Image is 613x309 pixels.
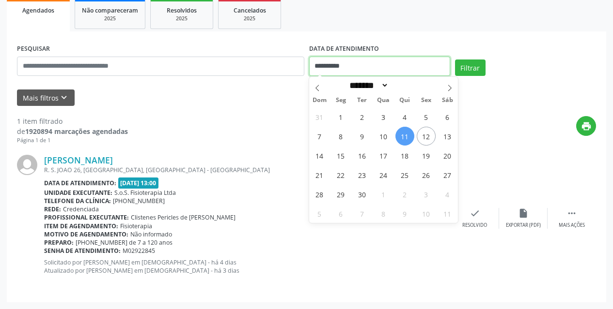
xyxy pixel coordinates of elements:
span: Setembro 28, 2025 [310,185,329,204]
span: Clistenes Pericles de [PERSON_NAME] [131,213,236,221]
b: Item de agendamento: [44,222,118,230]
span: Setembro 8, 2025 [331,127,350,146]
label: DATA DE ATENDIMENTO [309,42,379,57]
span: Não informado [130,230,172,238]
span: Outubro 10, 2025 [417,204,436,223]
span: Outubro 6, 2025 [331,204,350,223]
a: [PERSON_NAME] [44,155,113,165]
span: Credenciada [63,205,99,213]
span: Outubro 5, 2025 [310,204,329,223]
span: Setembro 10, 2025 [374,127,393,146]
i:  [566,208,577,219]
label: PESQUISAR [17,42,50,57]
span: Setembro 26, 2025 [417,165,436,184]
span: Setembro 4, 2025 [395,107,414,126]
span: Setembro 11, 2025 [395,127,414,146]
span: Setembro 23, 2025 [353,165,372,184]
span: Outubro 7, 2025 [353,204,372,223]
i: print [581,121,592,132]
div: Resolvido [462,222,487,229]
span: Qui [394,97,415,103]
p: Solicitado por [PERSON_NAME] em [DEMOGRAPHIC_DATA] - há 4 dias Atualizado por [PERSON_NAME] em [D... [44,258,451,275]
span: Setembro 16, 2025 [353,146,372,165]
span: Qua [373,97,394,103]
span: Outubro 4, 2025 [438,185,457,204]
b: Senha de atendimento: [44,247,121,255]
b: Data de atendimento: [44,179,116,187]
i: keyboard_arrow_down [59,92,69,103]
span: Sáb [437,97,458,103]
div: 1 item filtrado [17,116,128,126]
span: Setembro 9, 2025 [353,127,372,146]
span: Setembro 6, 2025 [438,107,457,126]
b: Rede: [44,205,61,213]
div: 2025 [82,15,138,22]
b: Profissional executante: [44,213,129,221]
span: S.o.S. Fisioterapia Ltda [114,189,176,197]
span: Setembro 3, 2025 [374,107,393,126]
button: print [576,116,596,136]
div: Exportar (PDF) [506,222,541,229]
b: Unidade executante: [44,189,112,197]
b: Motivo de agendamento: [44,230,128,238]
div: Mais ações [559,222,585,229]
strong: 1920894 marcações agendadas [25,127,128,136]
span: Setembro 18, 2025 [395,146,414,165]
span: Outubro 11, 2025 [438,204,457,223]
span: [PHONE_NUMBER] [113,197,165,205]
span: Setembro 17, 2025 [374,146,393,165]
span: Setembro 30, 2025 [353,185,372,204]
span: Setembro 12, 2025 [417,127,436,146]
span: Seg [330,97,351,103]
span: Dom [309,97,330,103]
input: Year [389,80,421,90]
span: Setembro 20, 2025 [438,146,457,165]
span: Setembro 13, 2025 [438,127,457,146]
span: Outubro 1, 2025 [374,185,393,204]
span: Setembro 25, 2025 [395,165,414,184]
span: Setembro 7, 2025 [310,127,329,146]
span: Cancelados [234,6,266,15]
span: Ter [351,97,373,103]
span: Setembro 29, 2025 [331,185,350,204]
span: Setembro 2, 2025 [353,107,372,126]
span: Agendados [22,6,54,15]
select: Month [346,80,389,90]
span: M02922845 [123,247,155,255]
div: Página 1 de 1 [17,136,128,145]
span: Setembro 1, 2025 [331,107,350,126]
button: Filtrar [455,59,486,76]
span: Setembro 21, 2025 [310,165,329,184]
span: [DATE] 13:00 [118,177,159,189]
div: 2025 [157,15,206,22]
div: R. S. JOAO 26, [GEOGRAPHIC_DATA], [GEOGRAPHIC_DATA] - [GEOGRAPHIC_DATA] [44,166,451,174]
div: 2025 [225,15,274,22]
span: Setembro 14, 2025 [310,146,329,165]
span: Setembro 22, 2025 [331,165,350,184]
span: Outubro 3, 2025 [417,185,436,204]
button: Mais filtroskeyboard_arrow_down [17,89,75,106]
span: Outubro 8, 2025 [374,204,393,223]
i: insert_drive_file [518,208,529,219]
b: Preparo: [44,238,74,247]
i: check [470,208,480,219]
span: Setembro 15, 2025 [331,146,350,165]
span: Agosto 31, 2025 [310,107,329,126]
img: img [17,155,37,175]
span: Outubro 9, 2025 [395,204,414,223]
span: Setembro 19, 2025 [417,146,436,165]
span: Sex [415,97,437,103]
b: Telefone da clínica: [44,197,111,205]
span: [PHONE_NUMBER] de 7 a 120 anos [76,238,173,247]
div: de [17,126,128,136]
span: Setembro 24, 2025 [374,165,393,184]
span: Resolvidos [167,6,197,15]
span: Fisioterapia [120,222,152,230]
span: Setembro 5, 2025 [417,107,436,126]
span: Não compareceram [82,6,138,15]
span: Setembro 27, 2025 [438,165,457,184]
span: Outubro 2, 2025 [395,185,414,204]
